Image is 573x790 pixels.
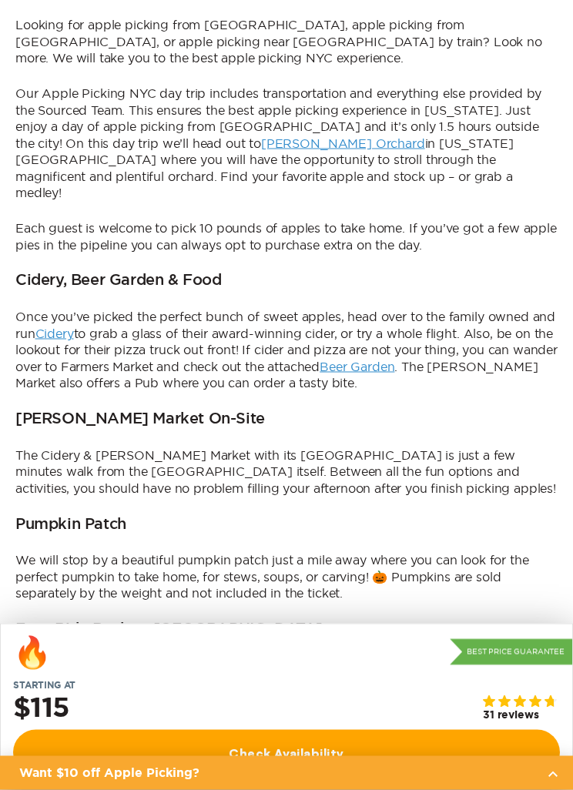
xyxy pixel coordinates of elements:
[450,639,572,665] p: Best Price Guarantee
[261,136,425,150] a: [PERSON_NAME] Orchard
[15,410,265,429] h3: [PERSON_NAME] Market On-Site
[15,621,323,639] h3: Easy Ride Back to [GEOGRAPHIC_DATA]
[320,360,394,373] a: Beer Garden
[13,637,52,668] div: 🔥
[13,730,560,775] a: Check Availability
[483,709,538,722] span: 31 reviews
[15,516,126,534] h3: Pumpkin Patch
[19,764,534,782] h2: Want $10 off Apple Picking?
[15,552,558,602] p: We will stop by a beautiful pumpkin patch just a mile away where you can look for the perfect pum...
[13,694,69,724] h2: $115
[35,326,74,340] a: Cidery
[15,85,558,202] p: Our Apple Picking NYC day trip includes transportation and everything else provided by the Source...
[15,17,558,67] p: Looking for apple picking from [GEOGRAPHIC_DATA], apple picking from [GEOGRAPHIC_DATA], or apple ...
[15,220,558,253] p: Each guest is welcome to pick 10 pounds of apples to take home. If you’ve got a few apple pies in...
[15,447,558,497] p: The Cidery & [PERSON_NAME] Market with its [GEOGRAPHIC_DATA] is just a few minutes walk from the ...
[15,272,222,290] h3: Cidery, Beer Garden & Food
[15,309,558,392] p: Once you’ve picked the perfect bunch of sweet apples, head over to the family owned and run to gr...
[1,680,88,691] span: Starting at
